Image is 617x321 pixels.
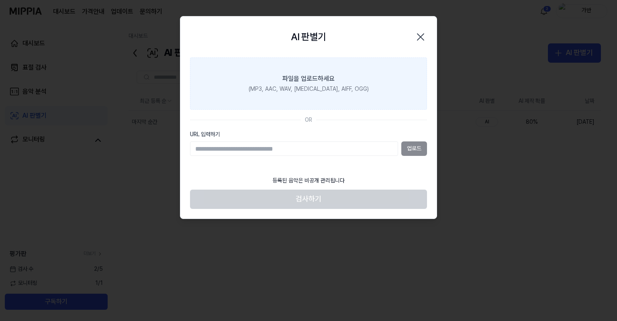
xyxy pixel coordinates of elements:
label: URL 입력하기 [190,131,427,139]
div: 파일을 업로드하세요 [282,74,335,84]
div: 등록된 음악은 비공개 관리됩니다 [268,172,349,190]
div: OR [305,116,312,124]
h2: AI 판별기 [291,29,326,45]
div: (MP3, AAC, WAV, [MEDICAL_DATA], AIFF, OGG) [249,85,369,93]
